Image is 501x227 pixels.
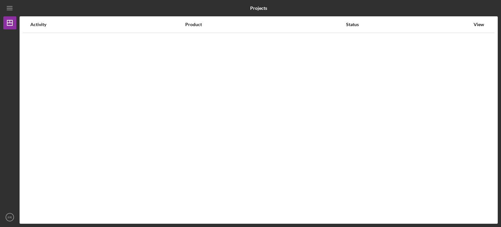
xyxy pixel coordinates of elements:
[8,216,12,219] text: FR
[30,22,185,27] div: Activity
[185,22,345,27] div: Product
[471,22,487,27] div: View
[3,211,16,224] button: FR
[250,6,267,11] b: Projects
[346,22,470,27] div: Status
